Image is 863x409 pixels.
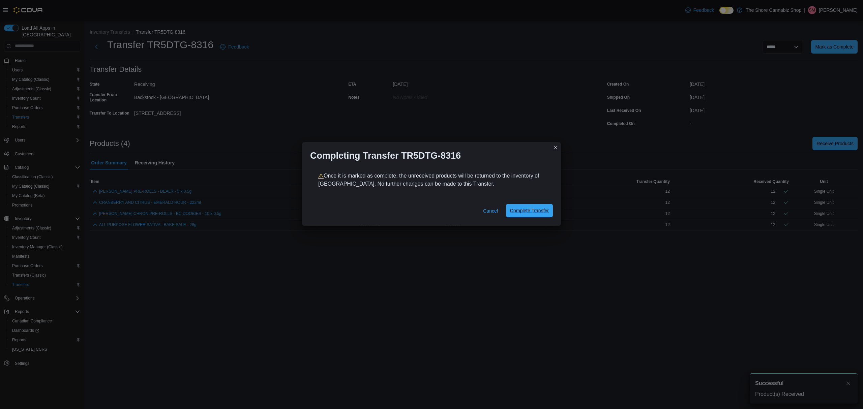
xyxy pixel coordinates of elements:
span: Cancel [483,208,498,214]
h1: Completing Transfer TR5DTG-8316 [310,150,461,161]
button: Closes this modal window [552,144,560,152]
span: Complete Transfer [510,207,549,214]
button: Cancel [480,204,501,218]
p: Once it is marked as complete, the unreceived products will be returned to the inventory of [GEOG... [318,172,545,188]
button: Complete Transfer [506,204,553,217]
